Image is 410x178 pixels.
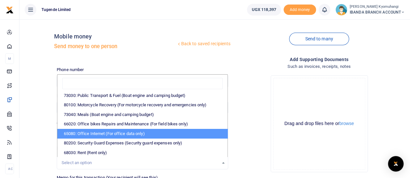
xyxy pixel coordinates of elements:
label: Phone number [57,67,84,73]
li: Wallet ballance [244,4,284,16]
li: 73030: Public Transport & Fuel (Boat engine and camping budget) [57,91,228,100]
a: logo-small logo-large logo-large [6,7,14,12]
input: Enter phone number [57,75,228,88]
a: UGX 118,397 [247,4,281,16]
div: Open Intercom Messenger [388,156,404,172]
span: Add money [284,5,316,15]
li: Toup your wallet [284,5,316,15]
input: UGX [57,128,228,140]
a: Back to saved recipients [176,38,231,50]
span: IBANDA BRANCH ACCOUNT [350,9,405,15]
li: 80200: Security Guard Expenses (Security guard expenses only) [57,138,228,148]
small: [PERSON_NAME] Kyomuhangi [350,4,405,10]
div: File Uploader [271,75,368,172]
li: 66020: Office bikes Repairs and Maintenance (For field bikes only) [57,119,228,129]
label: Amount you want to send [57,119,104,125]
img: profile-user [335,4,347,16]
a: profile-user [PERSON_NAME] Kyomuhangi IBANDA BRANCH ACCOUNT [335,4,405,16]
div: Select an option [62,160,219,166]
li: Ac [5,163,14,174]
span: UGX 118,397 [252,6,276,13]
div: Drag and drop files here or [274,120,365,127]
a: Send to many [289,33,349,45]
h4: Such as invoices, receipts, notes [233,63,405,70]
li: M [5,53,14,64]
label: Recipient's name [57,93,88,99]
img: logo-small [6,6,14,14]
a: Add money [284,7,316,12]
li: 68030: Rent (Rent only) [57,148,228,158]
label: Reason you are spending [57,145,103,152]
li: 73040: Meals (Boat engine and camping budget) [57,110,228,120]
li: 65080: Office Internet (For office data only) [57,129,228,139]
span: Tugende Limited [39,7,74,13]
h4: Mobile money [54,33,176,40]
li: 80100: Motorcycle Recovery (For motorcycle recovery and emergencies only) [57,100,228,110]
h4: Add supporting Documents [233,56,405,63]
button: browse [339,121,354,126]
h5: Send money to one person [54,43,176,50]
input: Loading name... [57,101,228,114]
